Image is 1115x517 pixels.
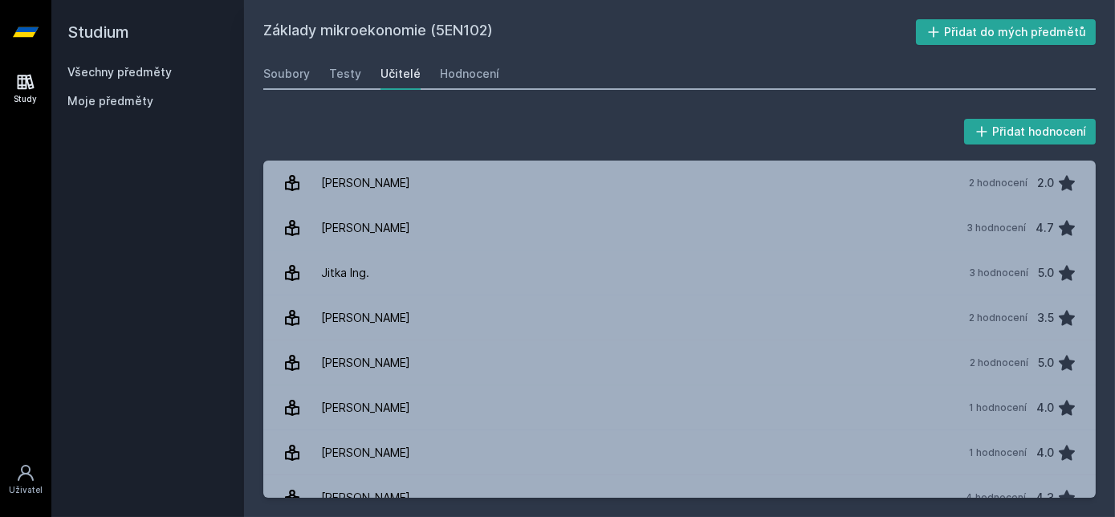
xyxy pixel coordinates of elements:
div: Testy [329,66,361,82]
a: Hodnocení [440,58,499,90]
div: [PERSON_NAME] [321,347,410,379]
a: [PERSON_NAME] 3 hodnocení 4.7 [263,206,1096,250]
div: [PERSON_NAME] [321,302,410,334]
a: [PERSON_NAME] 1 hodnocení 4.0 [263,385,1096,430]
a: [PERSON_NAME] 2 hodnocení 2.0 [263,161,1096,206]
div: 5.0 [1038,347,1054,379]
div: Jitka Ing. [321,257,369,289]
div: [PERSON_NAME] [321,482,410,514]
a: [PERSON_NAME] 2 hodnocení 3.5 [263,295,1096,340]
div: 3 hodnocení [969,267,1028,279]
div: Study [14,93,38,105]
div: 4 hodnocení [966,491,1026,504]
div: 4.3 [1036,482,1054,514]
div: 1 hodnocení [969,401,1027,414]
div: 5.0 [1038,257,1054,289]
button: Přidat hodnocení [964,119,1097,145]
a: Soubory [263,58,310,90]
div: 2 hodnocení [969,311,1028,324]
div: [PERSON_NAME] [321,167,410,199]
div: Uživatel [9,484,43,496]
h2: Základy mikroekonomie (5EN102) [263,19,916,45]
a: Jitka Ing. 3 hodnocení 5.0 [263,250,1096,295]
div: 2 hodnocení [970,356,1028,369]
a: [PERSON_NAME] 2 hodnocení 5.0 [263,340,1096,385]
div: 2.0 [1037,167,1054,199]
div: Hodnocení [440,66,499,82]
div: 2 hodnocení [969,177,1028,189]
a: Testy [329,58,361,90]
div: Soubory [263,66,310,82]
div: 3 hodnocení [966,222,1026,234]
a: Učitelé [380,58,421,90]
button: Přidat do mých předmětů [916,19,1097,45]
div: 4.7 [1036,212,1054,244]
a: Všechny předměty [67,65,172,79]
div: [PERSON_NAME] [321,392,410,424]
a: [PERSON_NAME] 1 hodnocení 4.0 [263,430,1096,475]
div: [PERSON_NAME] [321,212,410,244]
div: Učitelé [380,66,421,82]
div: 4.0 [1036,392,1054,424]
a: Uživatel [3,455,48,504]
div: 4.0 [1036,437,1054,469]
span: Moje předměty [67,93,153,109]
div: 1 hodnocení [969,446,1027,459]
a: Study [3,64,48,113]
div: [PERSON_NAME] [321,437,410,469]
div: 3.5 [1037,302,1054,334]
